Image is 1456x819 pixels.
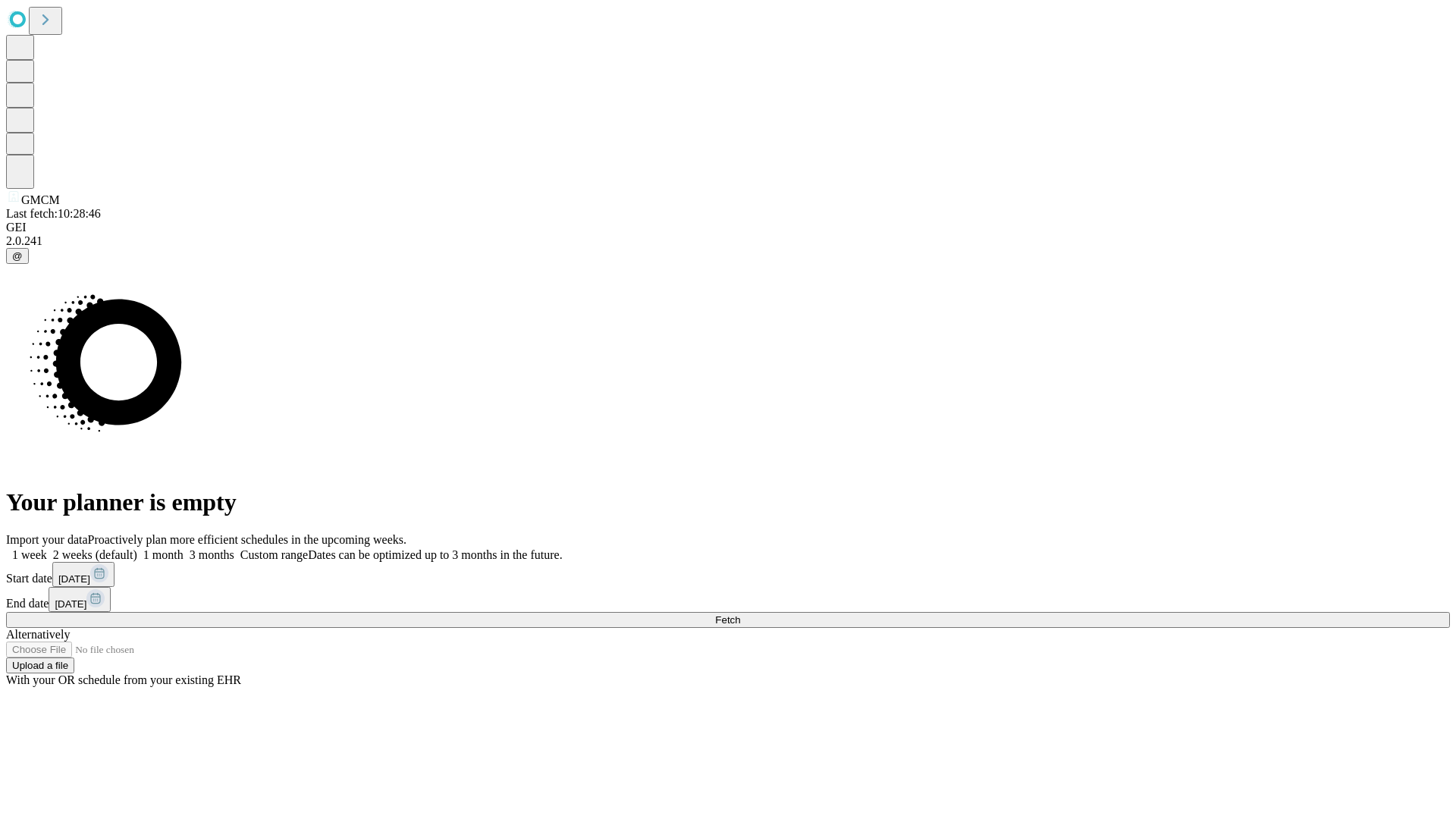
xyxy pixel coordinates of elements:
[6,628,70,641] span: Alternatively
[6,248,29,264] button: @
[6,612,1450,628] button: Fetch
[6,234,1450,248] div: 2.0.241
[88,533,406,546] span: Proactively plan more efficient schedules in the upcoming weeks.
[6,221,1450,234] div: GEI
[143,548,184,561] span: 1 month
[308,548,562,561] span: Dates can be optimized up to 3 months in the future.
[6,587,1450,612] div: End date
[190,548,234,561] span: 3 months
[58,573,90,585] span: [DATE]
[6,673,241,686] span: With your OR schedule from your existing EHR
[6,562,1450,587] div: Start date
[12,250,23,262] span: @
[6,657,74,673] button: Upload a file
[6,488,1450,516] h1: Your planner is empty
[12,548,47,561] span: 1 week
[715,614,740,626] span: Fetch
[49,587,111,612] button: [DATE]
[240,548,308,561] span: Custom range
[21,193,60,206] span: GMCM
[6,207,101,220] span: Last fetch: 10:28:46
[52,562,115,587] button: [DATE]
[55,598,86,610] span: [DATE]
[6,533,88,546] span: Import your data
[53,548,137,561] span: 2 weeks (default)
